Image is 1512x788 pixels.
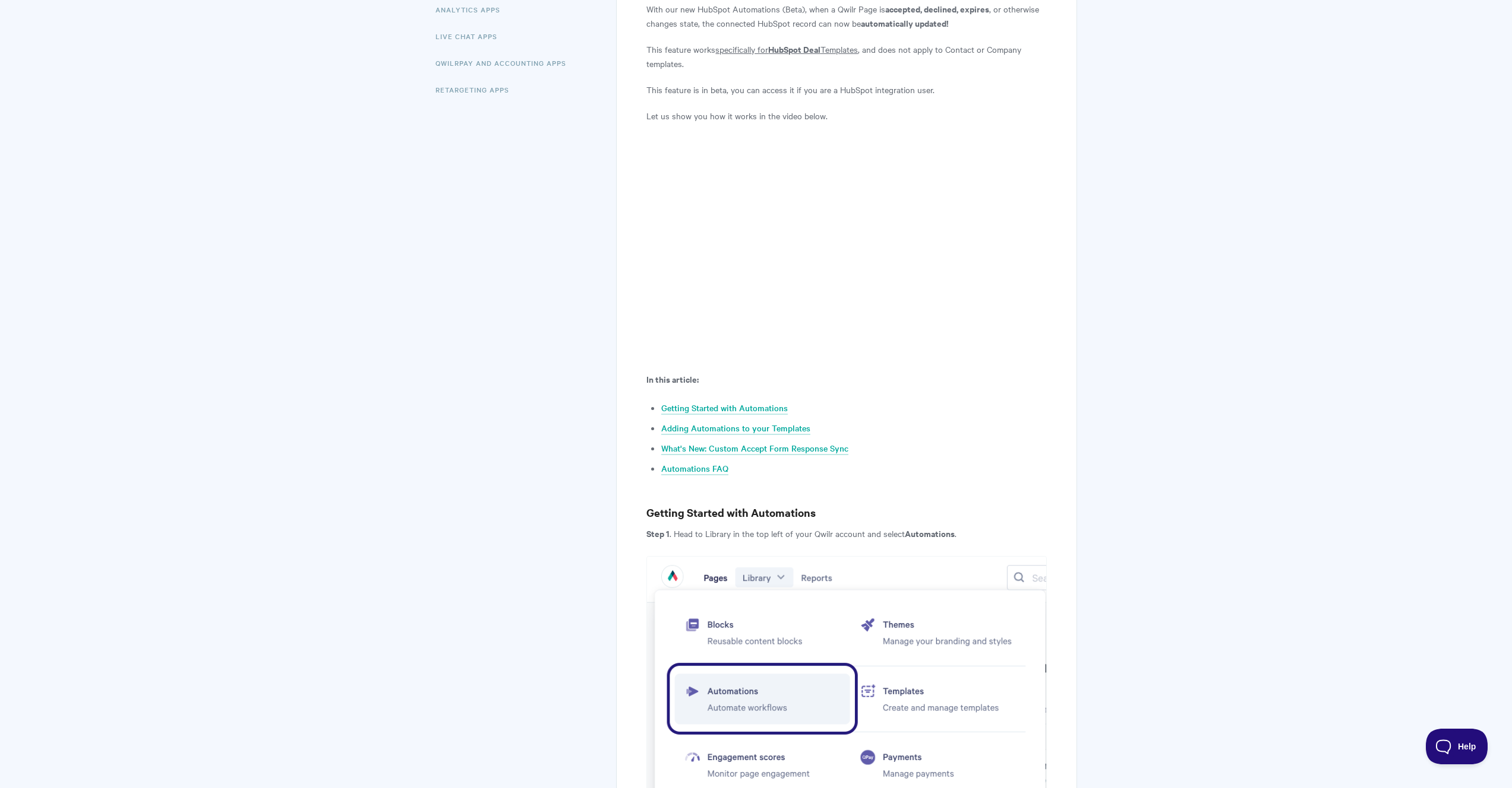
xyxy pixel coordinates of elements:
p: This feature works , and does not apply to Contact or Company templates. [646,42,1046,71]
a: Getting Started with Automations [661,402,788,415]
p: . Head to Library in the top left of your Qwilr account and select . [646,526,1046,541]
strong: Step 1 [646,527,670,539]
iframe: Toggle Customer Support [1426,729,1488,764]
strong: Automations [905,527,955,539]
b: In this article: [646,373,699,385]
u: Templates [820,43,858,55]
u: specifically for [715,43,768,55]
p: Let us show you how it works in the video below. [646,109,1046,123]
b: HubSpot Deal [768,43,820,55]
b: accepted, declined, expires [885,2,989,15]
a: Adding Automations to your Templates [661,422,810,435]
a: What's New: Custom Accept Form Response Sync [661,442,848,455]
p: This feature is in beta, you can access it if you are a HubSpot integration user. [646,82,1046,97]
b: automatically updated! [861,17,948,29]
p: With our new HubSpot Automations (Beta), when a Qwilr Page is , or otherwise changes state, the c... [646,2,1046,30]
iframe: To enrich screen reader interactions, please activate Accessibility in Grammarly extension settings [646,137,1046,362]
h3: Getting Started with Automations [646,504,1046,521]
a: Retargeting Apps [435,78,518,101]
a: QwilrPay and Accounting Apps [435,51,575,75]
a: Live Chat Apps [435,24,506,48]
a: Automations FAQ [661,462,728,475]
